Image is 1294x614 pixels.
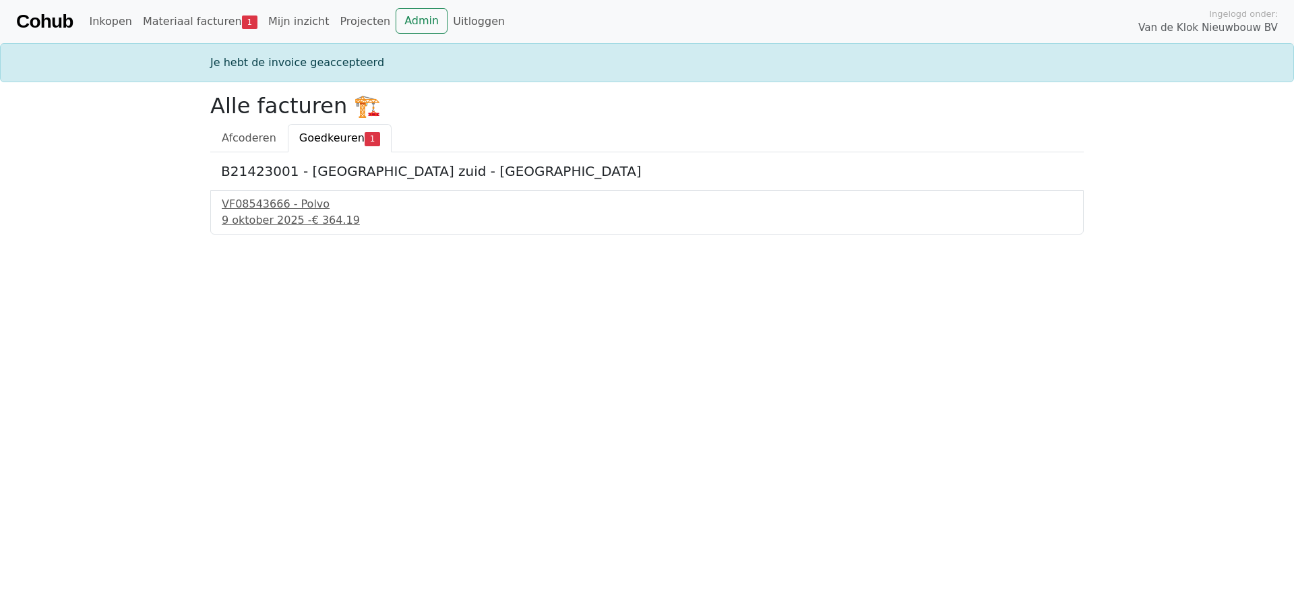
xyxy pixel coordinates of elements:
a: VF08543666 - Polvo9 oktober 2025 -€ 364.19 [222,196,1072,228]
a: Cohub [16,5,73,38]
a: Uitloggen [448,8,510,35]
span: Ingelogd onder: [1209,7,1278,20]
h5: B21423001 - [GEOGRAPHIC_DATA] zuid - [GEOGRAPHIC_DATA] [221,163,1073,179]
div: Je hebt de invoice geaccepteerd [202,55,1092,71]
span: Goedkeuren [299,131,365,144]
a: Projecten [334,8,396,35]
a: Goedkeuren1 [288,124,392,152]
a: Materiaal facturen1 [137,8,263,35]
a: Inkopen [84,8,137,35]
div: 9 oktober 2025 - [222,212,1072,228]
a: Admin [396,8,448,34]
a: Afcoderen [210,124,288,152]
h2: Alle facturen 🏗️ [210,93,1084,119]
span: Van de Klok Nieuwbouw BV [1138,20,1278,36]
a: Mijn inzicht [263,8,335,35]
div: VF08543666 - Polvo [222,196,1072,212]
span: 1 [365,132,380,146]
span: € 364.19 [312,214,360,226]
span: 1 [242,16,257,29]
span: Afcoderen [222,131,276,144]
